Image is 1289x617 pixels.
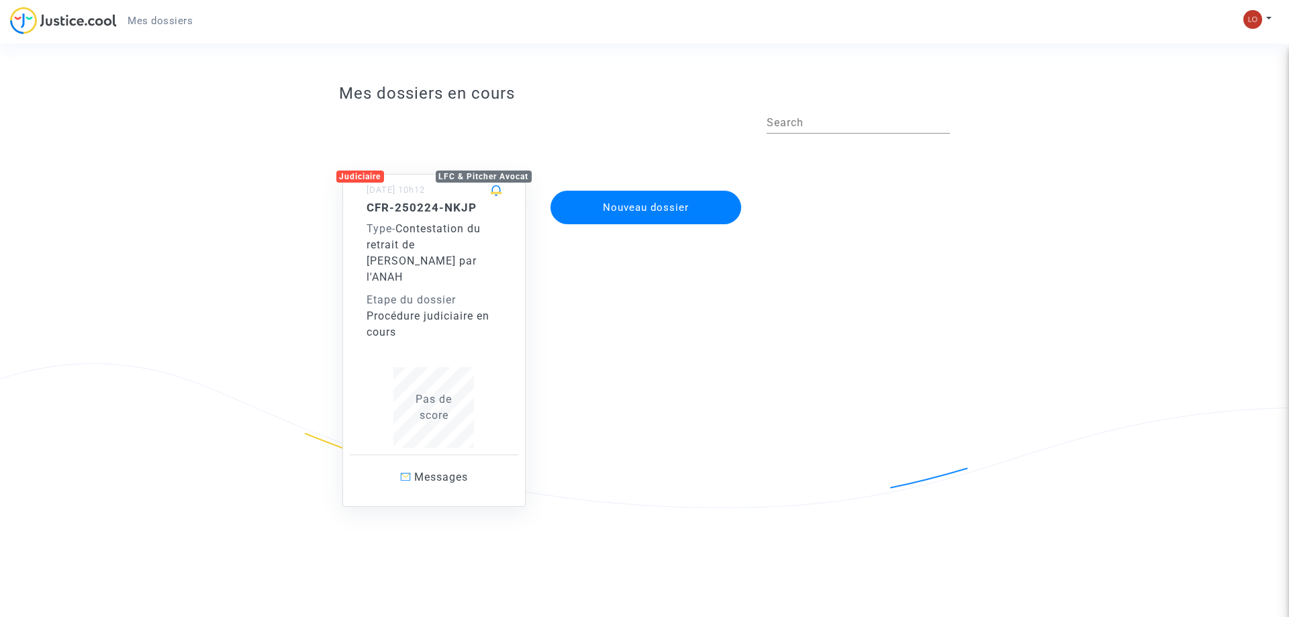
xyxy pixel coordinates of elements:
div: LFC & Pitcher Avocat [436,171,532,183]
span: - [367,222,395,235]
a: Messages [350,455,519,500]
a: JudiciaireLFC & Pitcher Avocat[DATE] 10h12CFR-250224-NKJPType-Contestation du retrait de [PERSON_... [329,147,540,507]
span: Messages [414,471,468,483]
span: Mes dossiers [128,15,193,27]
button: Nouveau dossier [551,191,741,224]
span: Contestation du retrait de [PERSON_NAME] par l'ANAH [367,222,481,283]
div: Judiciaire [336,171,385,183]
img: jc-logo.svg [10,7,117,34]
h5: CFR-250224-NKJP [367,201,502,214]
img: 5e912395978c58c47e212c76e71a52bd [1243,10,1262,29]
h3: Mes dossiers en cours [339,84,951,103]
a: Mes dossiers [117,11,203,31]
span: Pas de score [416,393,452,422]
small: [DATE] 10h12 [367,185,425,195]
div: Procédure judiciaire en cours [367,308,502,340]
a: Nouveau dossier [549,182,743,195]
div: Etape du dossier [367,292,502,308]
span: Type [367,222,392,235]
